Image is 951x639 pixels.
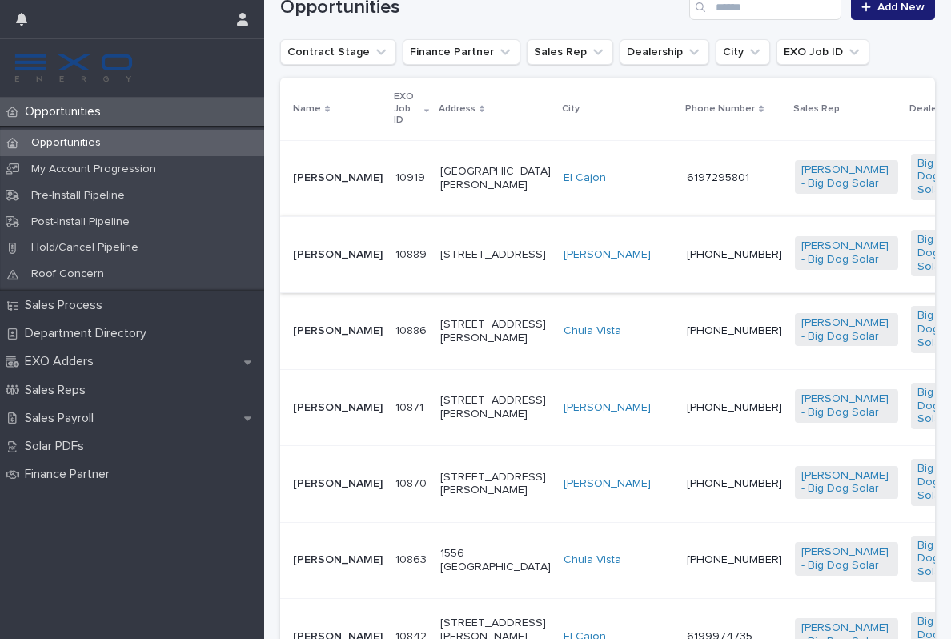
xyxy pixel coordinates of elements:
button: EXO Job ID [776,39,869,65]
button: Sales Rep [527,39,613,65]
a: [PERSON_NAME] [564,477,651,491]
a: Big Dog Solar [917,233,951,273]
a: [PERSON_NAME] - Big Dog Solar [801,469,892,496]
a: [PERSON_NAME] [564,401,651,415]
span: Add New [877,2,925,13]
a: Big Dog Solar [917,309,951,349]
a: Big Dog Solar [917,539,951,579]
a: 6197295801 [687,172,749,183]
a: [PERSON_NAME] - Big Dog Solar [801,316,892,344]
img: FKS5r6ZBThi8E5hshIGi [13,52,134,84]
p: EXO Adders [18,354,106,369]
p: [PERSON_NAME] [293,553,383,567]
a: [PHONE_NUMBER] [687,554,782,565]
p: Solar PDFs [18,439,97,454]
a: [PHONE_NUMBER] [687,478,782,489]
a: [PERSON_NAME] - Big Dog Solar [801,239,892,267]
a: [PHONE_NUMBER] [687,325,782,336]
p: EXO Job ID [394,88,420,129]
a: El Cajon [564,171,606,185]
p: [STREET_ADDRESS] [440,248,551,262]
p: Finance Partner [18,467,122,482]
button: Finance Partner [403,39,520,65]
a: [PERSON_NAME] [564,248,651,262]
button: Dealership [620,39,709,65]
p: Address [439,100,475,118]
p: My Account Progression [18,163,169,176]
button: City [716,39,770,65]
p: Roof Concern [18,267,117,281]
p: 10871 [395,398,427,415]
a: [PHONE_NUMBER] [687,249,782,260]
p: Post-Install Pipeline [18,215,142,229]
p: Phone Number [685,100,755,118]
p: Sales Reps [18,383,98,398]
p: Opportunities [18,104,114,119]
p: 10870 [395,474,430,491]
a: [PERSON_NAME] - Big Dog Solar [801,392,892,420]
p: [PERSON_NAME] [293,171,383,185]
p: [GEOGRAPHIC_DATA][PERSON_NAME] [440,165,551,192]
p: Hold/Cancel Pipeline [18,241,151,255]
a: [PERSON_NAME] - Big Dog Solar [801,163,892,191]
p: Pre-Install Pipeline [18,189,138,203]
p: 1556 [GEOGRAPHIC_DATA] [440,547,551,574]
a: Chula Vista [564,324,621,338]
p: 10886 [395,321,430,338]
p: Sales Rep [793,100,840,118]
p: [PERSON_NAME] [293,401,383,415]
p: [STREET_ADDRESS][PERSON_NAME] [440,471,551,498]
p: [PERSON_NAME] [293,324,383,338]
a: Big Dog Solar [917,462,951,502]
p: [PERSON_NAME] [293,248,383,262]
p: City [562,100,580,118]
p: Sales Payroll [18,411,106,426]
p: Opportunities [18,136,114,150]
a: Chula Vista [564,553,621,567]
p: Name [293,100,321,118]
p: 10863 [395,550,430,567]
p: Sales Process [18,298,115,313]
p: [STREET_ADDRESS][PERSON_NAME] [440,394,551,421]
a: [PHONE_NUMBER] [687,402,782,413]
p: 10919 [395,168,428,185]
p: [STREET_ADDRESS][PERSON_NAME] [440,318,551,345]
button: Contract Stage [280,39,396,65]
a: [PERSON_NAME] - Big Dog Solar [801,545,892,573]
a: Big Dog Solar [917,386,951,426]
p: Department Directory [18,326,159,341]
a: Big Dog Solar [917,157,951,197]
p: [PERSON_NAME] [293,477,383,491]
p: 10889 [395,245,430,262]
